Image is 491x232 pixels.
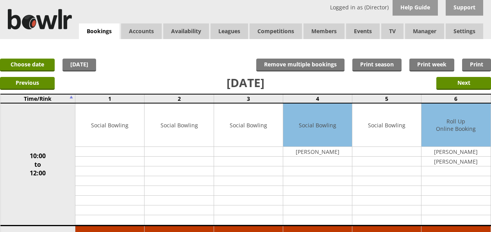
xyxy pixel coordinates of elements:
[145,104,213,147] td: Social Bowling
[250,23,302,39] a: Competitions
[283,104,352,147] td: Social Bowling
[75,104,144,147] td: Social Bowling
[352,94,421,103] td: 5
[121,23,162,39] span: Accounts
[462,59,491,71] a: Print
[421,94,491,103] td: 6
[405,23,444,39] span: Manager
[145,94,214,103] td: 2
[346,23,380,39] a: Events
[352,104,421,147] td: Social Bowling
[421,104,490,147] td: Roll Up Online Booking
[446,23,483,39] span: Settings
[214,104,283,147] td: Social Bowling
[283,94,352,103] td: 4
[163,23,209,39] a: Availability
[436,77,491,90] input: Next
[304,23,345,39] span: Members
[352,59,402,71] a: Print season
[381,23,404,39] span: TV
[421,157,490,166] td: [PERSON_NAME]
[211,23,248,39] a: Leagues
[256,59,345,71] input: Remove multiple bookings
[0,103,75,226] td: 10:00 to 12:00
[62,59,96,71] a: [DATE]
[0,94,75,103] td: Time/Rink
[75,94,145,103] td: 1
[421,147,490,157] td: [PERSON_NAME]
[214,94,283,103] td: 3
[409,59,454,71] a: Print week
[79,23,120,39] a: Bookings
[283,147,352,157] td: [PERSON_NAME]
